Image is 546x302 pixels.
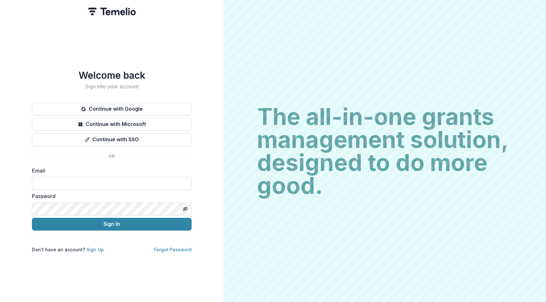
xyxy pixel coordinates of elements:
[88,8,136,15] img: Temelio
[32,118,192,131] button: Continue with Microsoft
[32,70,192,81] h1: Welcome back
[32,246,104,253] p: Don't have an account?
[87,247,104,252] a: Sign Up
[32,103,192,115] button: Continue with Google
[32,133,192,146] button: Continue with SSO
[32,192,188,200] label: Password
[32,167,188,174] label: Email
[154,247,192,252] a: Forgot Password
[180,204,190,214] button: Toggle password visibility
[32,218,192,231] button: Sign In
[32,84,192,90] h2: Sign into your account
